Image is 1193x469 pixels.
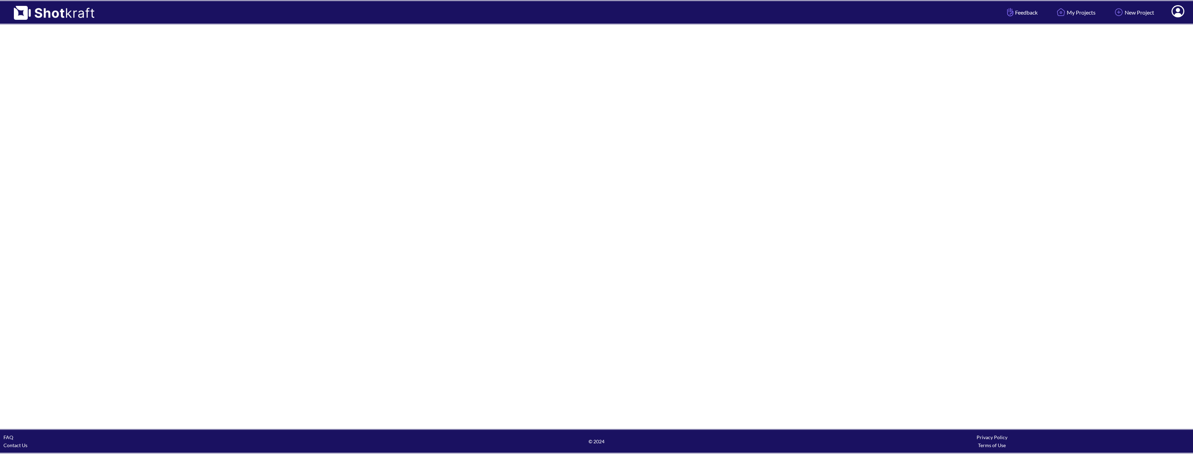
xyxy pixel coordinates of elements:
a: FAQ [3,434,13,440]
span: Feedback [1005,8,1038,16]
a: New Project [1108,3,1159,22]
img: Home Icon [1055,6,1067,18]
div: Privacy Policy [794,433,1190,441]
a: My Projects [1050,3,1101,22]
img: Hand Icon [1005,6,1015,18]
a: Contact Us [3,442,27,448]
span: © 2024 [399,437,794,445]
div: Terms of Use [794,441,1190,449]
img: Add Icon [1113,6,1125,18]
